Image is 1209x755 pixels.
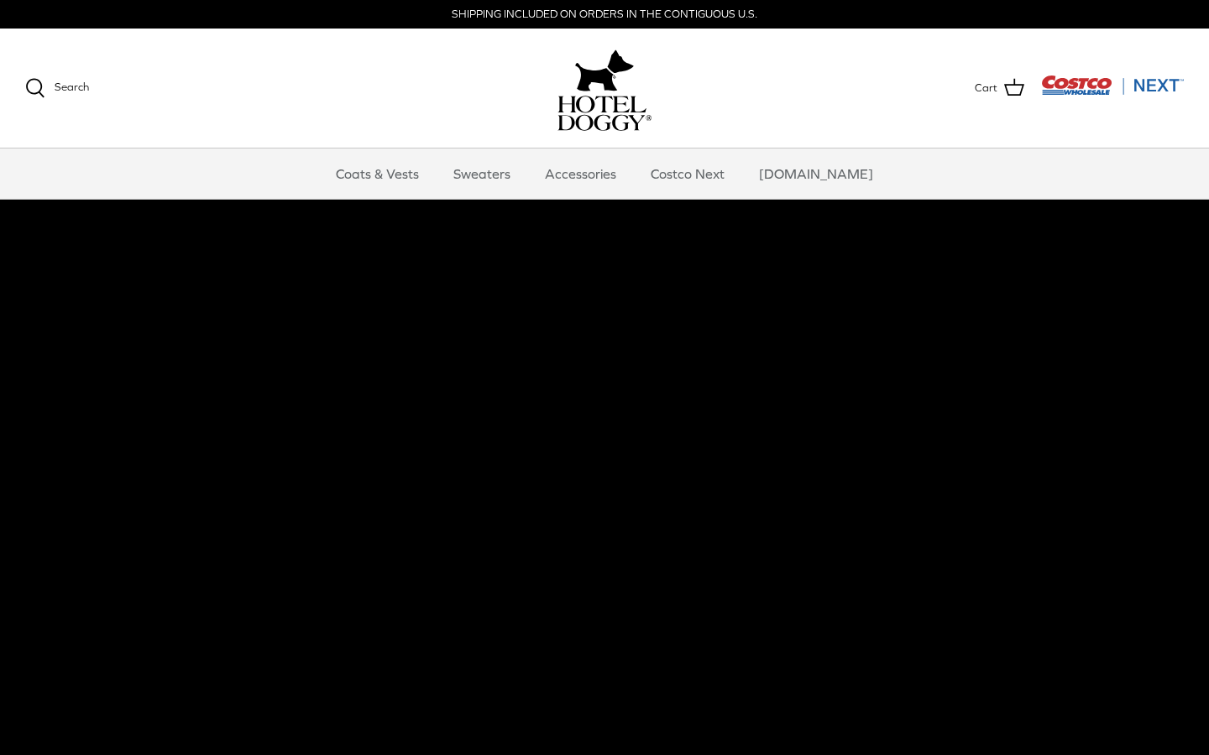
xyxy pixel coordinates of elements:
a: Sweaters [438,148,526,199]
a: [DOMAIN_NAME] [744,148,888,199]
span: Cart [975,80,997,97]
a: Cart [975,77,1024,99]
img: hoteldoggycom [557,96,652,131]
a: Search [25,78,89,98]
a: Costco Next [636,148,740,199]
a: Coats & Vests [321,148,434,199]
img: Costco Next [1041,75,1184,96]
img: hoteldoggy.com [575,45,634,96]
span: Search [55,81,89,93]
a: Accessories [530,148,631,199]
a: hoteldoggy.com hoteldoggycom [557,45,652,131]
a: Visit Costco Next [1041,86,1184,98]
